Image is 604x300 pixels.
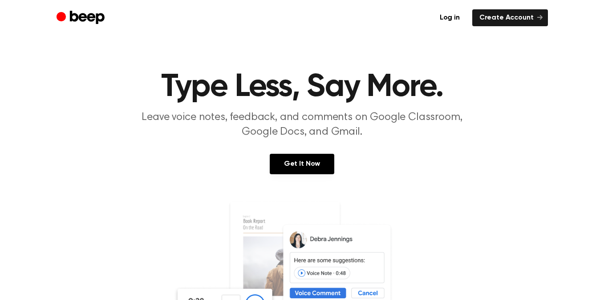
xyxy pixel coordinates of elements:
[74,71,530,103] h1: Type Less, Say More.
[131,110,473,140] p: Leave voice notes, feedback, and comments on Google Classroom, Google Docs, and Gmail.
[472,9,548,26] a: Create Account
[433,9,467,26] a: Log in
[57,9,107,27] a: Beep
[270,154,334,174] a: Get It Now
